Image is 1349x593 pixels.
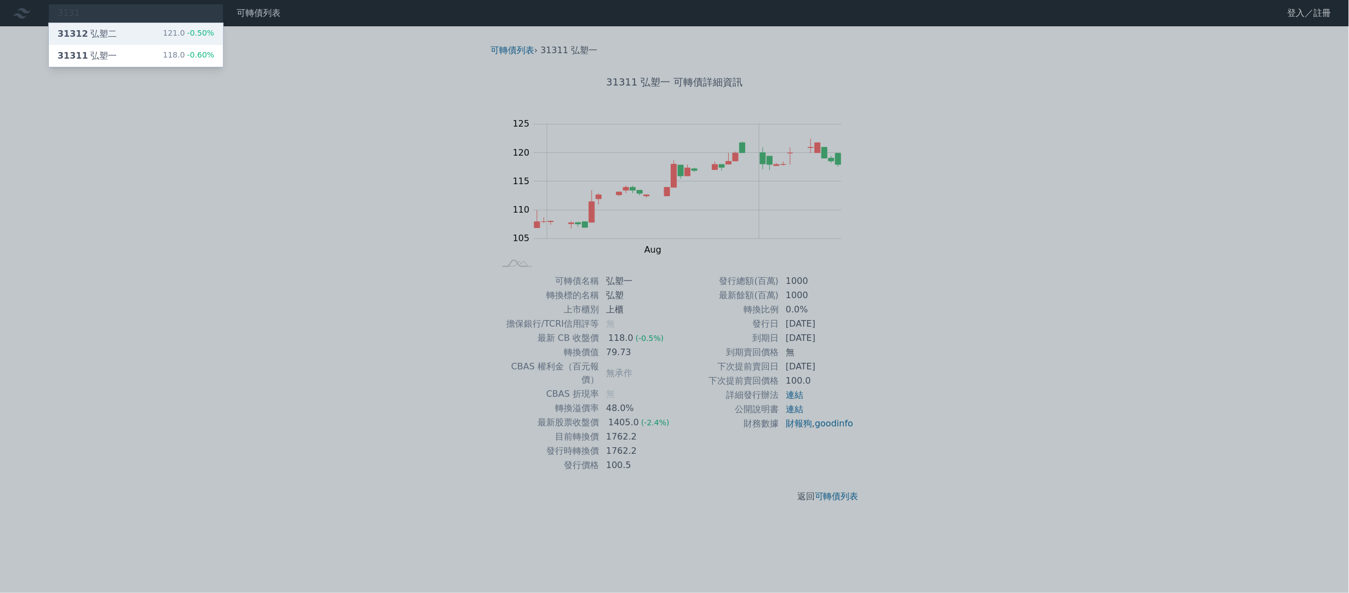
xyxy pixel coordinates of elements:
[58,28,88,39] span: 31312
[163,49,214,62] div: 118.0
[58,27,117,41] div: 弘塑二
[185,50,214,59] span: -0.60%
[49,45,223,67] a: 31311弘塑一 118.0-0.60%
[58,50,88,61] span: 31311
[185,28,214,37] span: -0.50%
[163,27,214,41] div: 121.0
[58,49,117,62] div: 弘塑一
[49,23,223,45] a: 31312弘塑二 121.0-0.50%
